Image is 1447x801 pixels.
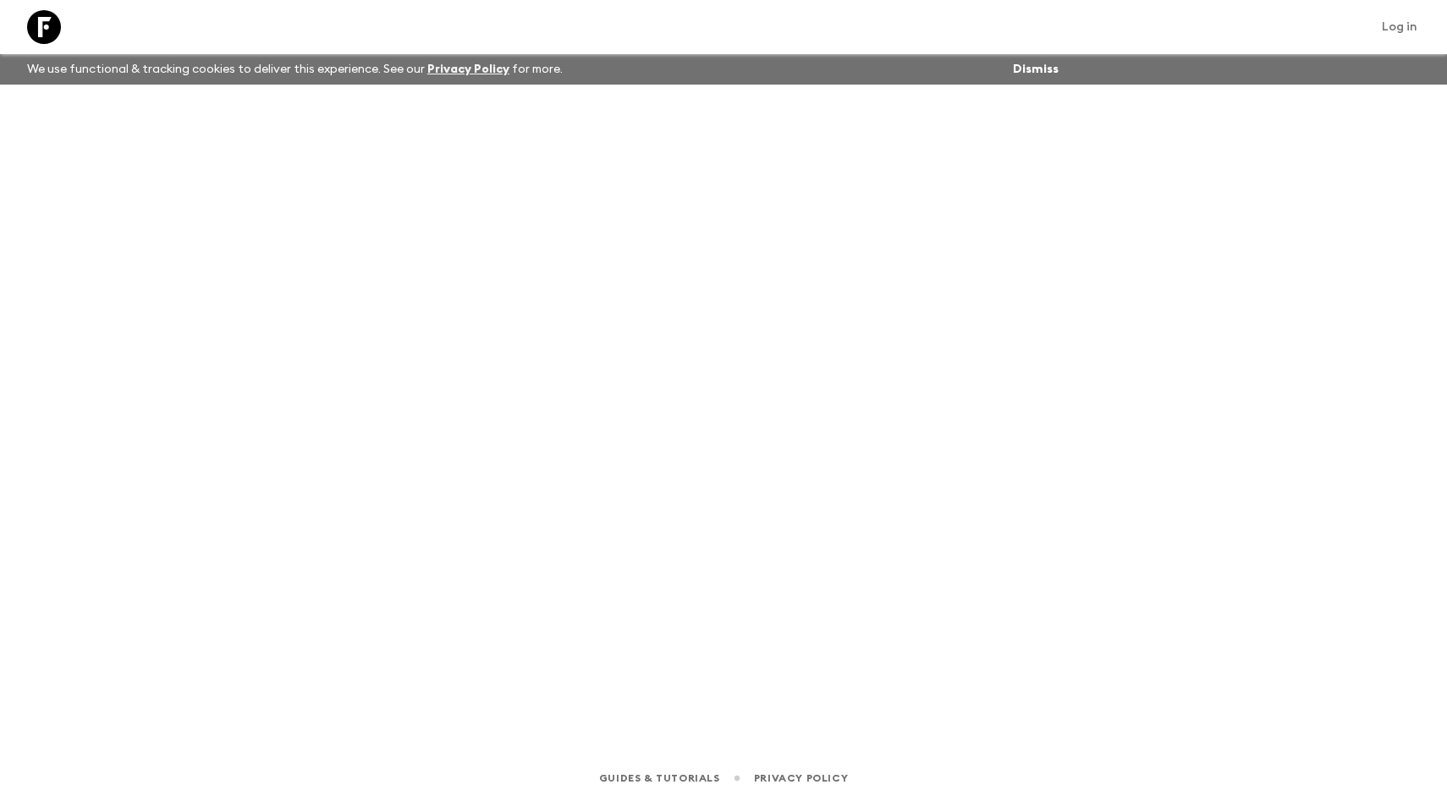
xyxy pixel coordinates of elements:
button: Dismiss [1009,58,1063,81]
a: Guides & Tutorials [599,769,720,787]
a: Privacy Policy [427,63,509,75]
p: We use functional & tracking cookies to deliver this experience. See our for more. [20,54,569,85]
a: Privacy Policy [754,769,848,787]
a: Log in [1373,15,1427,39]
